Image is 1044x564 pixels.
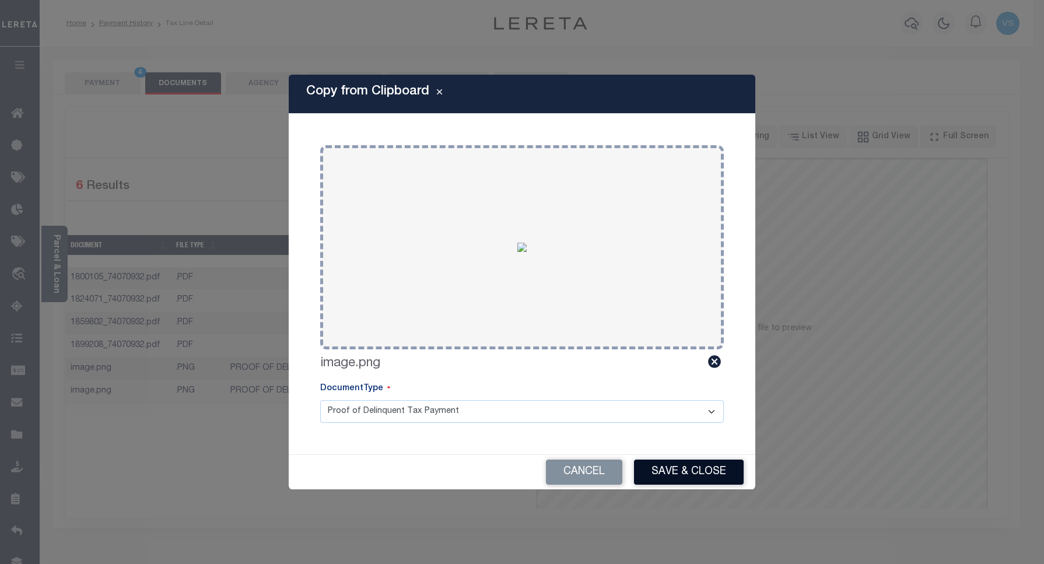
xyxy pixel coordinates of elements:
[546,460,622,485] button: Cancel
[320,354,380,373] label: image.png
[429,87,450,101] button: Close
[306,84,429,99] h5: Copy from Clipboard
[517,243,527,252] img: 611eb441-5ec8-4330-9cbf-746230c2efd2
[320,383,390,395] label: DocumentType
[634,460,744,485] button: Save & Close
